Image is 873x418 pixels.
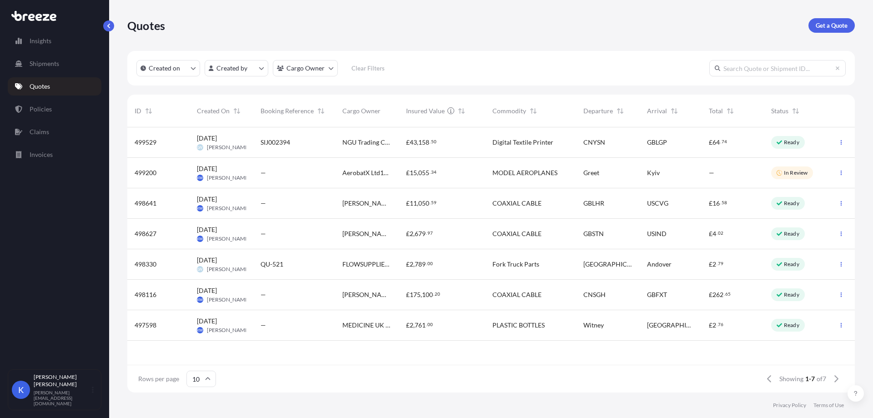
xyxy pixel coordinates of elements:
span: Digital Textile Printer [492,138,553,147]
span: — [261,321,266,330]
p: In Review [784,169,808,176]
span: QU-521 [261,260,283,269]
span: 64 [712,139,720,146]
button: Sort [725,106,736,116]
input: Search Quote or Shipment ID... [709,60,846,76]
span: Rows per page [138,374,179,383]
span: 679 [415,231,426,237]
span: . [426,323,427,326]
span: £ [709,261,712,267]
span: 16 [712,200,720,206]
p: Ready [784,230,799,237]
span: 00 [427,262,433,265]
span: COAXIAL CABLE [492,290,542,299]
span: [DATE] [197,195,217,204]
span: Commodity [492,106,526,116]
span: , [413,231,415,237]
span: Status [771,106,788,116]
span: PLASTIC BOTTLES [492,321,545,330]
span: 4 [712,231,716,237]
span: of 7 [817,374,826,383]
span: Fork Truck Parts [492,260,539,269]
p: Ready [784,322,799,329]
span: GBLHR [583,199,604,208]
p: Privacy Policy [773,402,806,409]
span: Kyiv [647,168,660,177]
span: [PERSON_NAME] [207,235,250,242]
span: 1-7 [805,374,815,383]
button: Sort [615,106,626,116]
span: — [709,168,714,177]
span: [DATE] [197,164,217,173]
span: 20 [435,292,440,296]
span: £ [709,139,712,146]
p: Created by [216,64,247,73]
span: [GEOGRAPHIC_DATA] [583,260,632,269]
span: K [18,385,24,394]
span: 79 [718,262,723,265]
a: Terms of Use [813,402,844,409]
span: [PERSON_NAME] [207,144,250,151]
span: 2 [410,322,413,328]
span: £ [406,261,410,267]
a: Get a Quote [808,18,855,33]
span: USCVG [647,199,668,208]
span: AerobatX Ltd1250 [342,168,391,177]
span: CNSGH [583,290,606,299]
span: 34 [431,171,436,174]
span: 15 [410,170,417,176]
span: . [717,323,717,326]
span: Witney [583,321,604,330]
span: — [261,290,266,299]
span: [PERSON_NAME] [207,174,250,181]
span: 65 [725,292,731,296]
p: Created on [149,64,180,73]
a: Shipments [8,55,101,73]
button: Sort [143,106,154,116]
span: £ [709,200,712,206]
span: 498627 [135,229,156,238]
span: 76 [718,323,723,326]
span: [DATE] [197,225,217,234]
span: . [720,201,721,204]
span: LW [197,143,202,152]
p: Insights [30,36,51,45]
span: 499200 [135,168,156,177]
span: £ [709,292,712,298]
span: Created On [197,106,230,116]
span: [DATE] [197,317,217,326]
span: GBSTN [583,229,604,238]
span: [DATE] [197,256,217,265]
p: Cargo Owner [286,64,325,73]
p: Ready [784,261,799,268]
span: Cargo Owner [342,106,381,116]
a: Invoices [8,146,101,164]
span: 158 [418,139,429,146]
span: , [421,292,422,298]
p: Claims [30,127,49,136]
span: SIJ002394 [261,138,290,147]
span: COAXIAL CABLE [492,199,542,208]
span: . [426,232,427,235]
span: Arrival [647,106,667,116]
span: KW [197,326,203,335]
span: £ [406,322,410,328]
span: Departure [583,106,613,116]
span: 498641 [135,199,156,208]
span: 00 [427,323,433,326]
span: Total [709,106,723,116]
span: 50 [431,140,436,143]
span: Greet [583,168,599,177]
span: — [261,229,266,238]
span: , [417,170,418,176]
span: [DATE] [197,134,217,143]
span: 499529 [135,138,156,147]
button: cargoOwner Filter options [273,60,338,76]
span: KW [197,173,203,182]
span: [PERSON_NAME] [207,327,250,334]
span: [PERSON_NAME] [207,205,250,212]
span: USIND [647,229,667,238]
button: Sort [790,106,801,116]
span: Andover [647,260,672,269]
span: 262 [712,292,723,298]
